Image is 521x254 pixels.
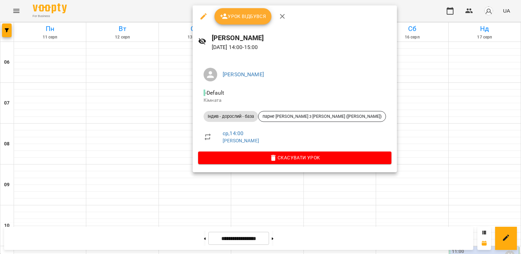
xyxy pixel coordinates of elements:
[198,152,391,164] button: Скасувати Урок
[258,113,386,120] span: парне [PERSON_NAME] з [PERSON_NAME] ([PERSON_NAME])
[223,138,259,143] a: [PERSON_NAME]
[214,8,272,25] button: Урок відбувся
[204,90,225,96] span: - Default
[212,33,391,43] h6: [PERSON_NAME]
[220,12,266,20] span: Урок відбувся
[212,43,391,51] p: [DATE] 14:00 - 15:00
[204,97,386,104] p: Кімната
[223,130,243,137] a: ср , 14:00
[204,154,386,162] span: Скасувати Урок
[258,111,386,122] div: парне [PERSON_NAME] з [PERSON_NAME] ([PERSON_NAME])
[223,71,264,78] a: [PERSON_NAME]
[204,113,258,120] span: Індив - дорослий - база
